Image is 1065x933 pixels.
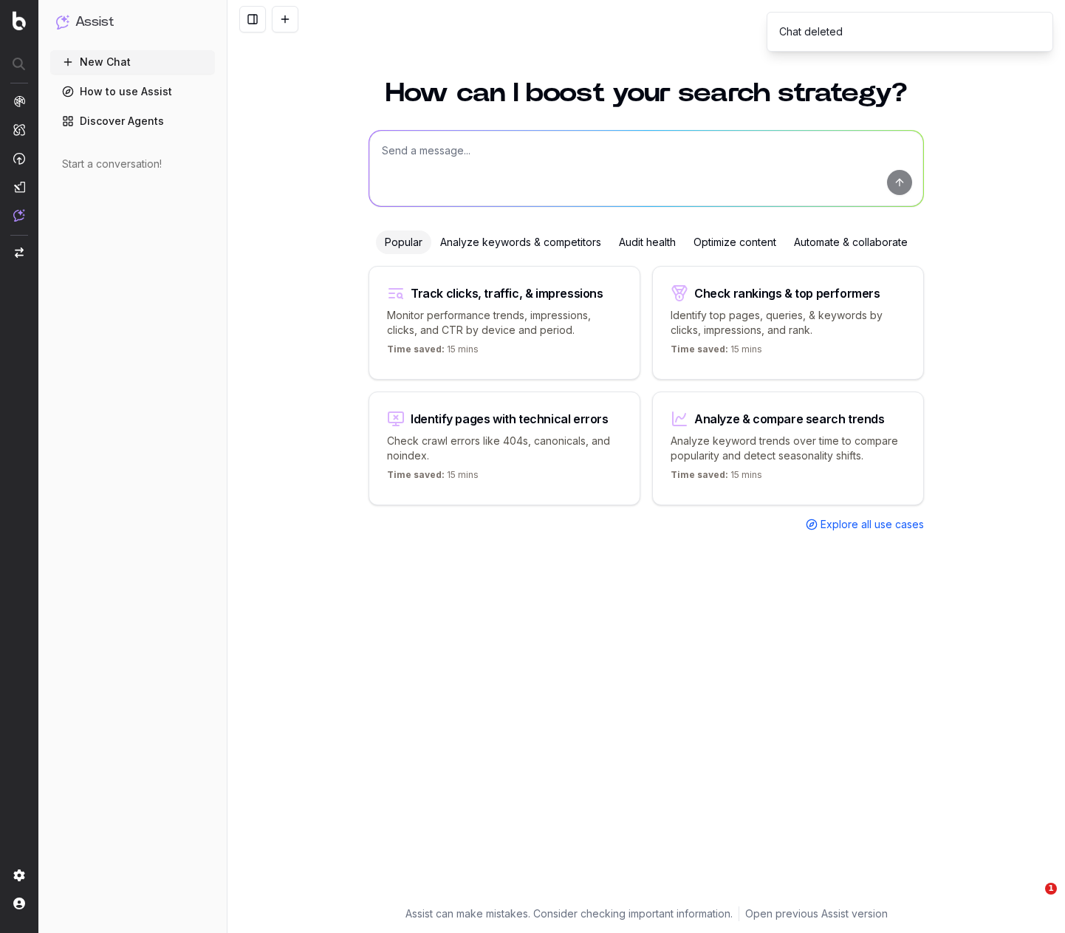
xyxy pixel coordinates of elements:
[694,413,885,425] div: Analyze & compare search trends
[56,15,69,29] img: Assist
[694,287,880,299] div: Check rankings & top performers
[745,906,888,921] a: Open previous Assist version
[387,434,622,463] p: Check crawl errors like 404s, canonicals, and noindex.
[15,247,24,258] img: Switch project
[671,344,762,361] p: 15 mins
[387,469,479,487] p: 15 mins
[387,469,445,480] span: Time saved:
[75,12,114,33] h1: Assist
[376,230,431,254] div: Popular
[13,95,25,107] img: Analytics
[62,157,203,171] div: Start a conversation!
[387,344,445,355] span: Time saved:
[387,344,479,361] p: 15 mins
[806,517,924,532] a: Explore all use cases
[13,152,25,165] img: Activation
[411,413,609,425] div: Identify pages with technical errors
[13,11,26,30] img: Botify logo
[13,209,25,222] img: Assist
[50,80,215,103] a: How to use Assist
[387,308,622,338] p: Monitor performance trends, impressions, clicks, and CTR by device and period.
[369,80,924,106] h1: How can I boost your search strategy?
[13,898,25,909] img: My account
[405,906,733,921] p: Assist can make mistakes. Consider checking important information.
[56,12,209,33] button: Assist
[1015,883,1050,918] iframe: Intercom live chat
[685,230,785,254] div: Optimize content
[785,230,917,254] div: Automate & collaborate
[1045,883,1057,895] span: 1
[13,869,25,881] img: Setting
[50,109,215,133] a: Discover Agents
[821,517,924,532] span: Explore all use cases
[671,308,905,338] p: Identify top pages, queries, & keywords by clicks, impressions, and rank.
[671,469,762,487] p: 15 mins
[13,123,25,136] img: Intelligence
[671,469,728,480] span: Time saved:
[610,230,685,254] div: Audit health
[671,434,905,463] p: Analyze keyword trends over time to compare popularity and detect seasonality shifts.
[411,287,603,299] div: Track clicks, traffic, & impressions
[50,50,215,74] button: New Chat
[779,24,843,39] div: Chat deleted
[671,344,728,355] span: Time saved:
[13,181,25,193] img: Studio
[431,230,610,254] div: Analyze keywords & competitors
